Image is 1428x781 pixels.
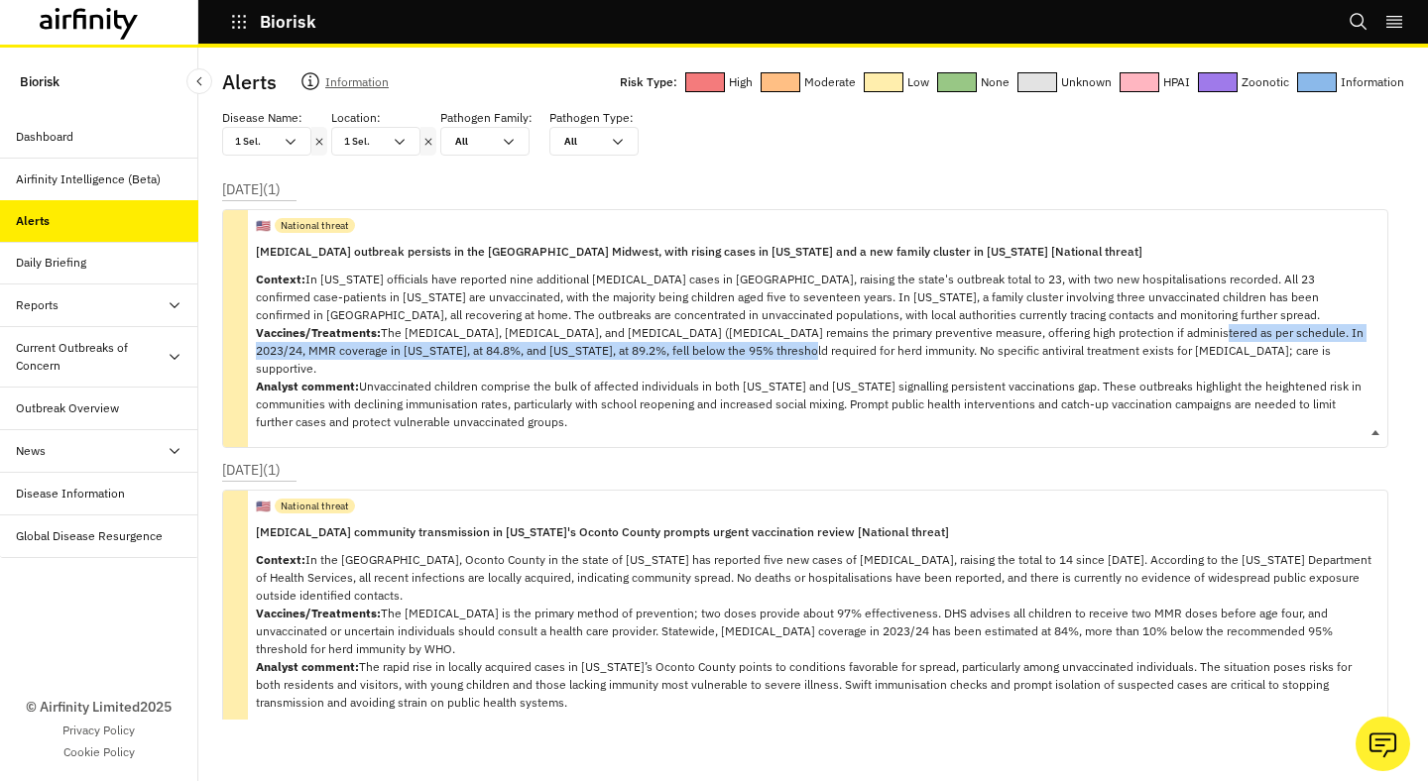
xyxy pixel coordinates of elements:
[1242,71,1289,93] p: Zoonotic
[16,128,73,146] div: Dashboard
[440,109,533,127] p: Pathogen Family :
[256,271,1371,431] p: In [US_STATE] officials have reported nine additional [MEDICAL_DATA] cases in [GEOGRAPHIC_DATA], ...
[1356,717,1410,771] button: Ask our analysts
[1349,5,1368,39] button: Search
[1341,71,1404,93] p: Information
[729,71,753,93] p: High
[16,296,59,314] div: Reports
[907,71,929,93] p: Low
[222,460,281,481] p: [DATE] ( 1 )
[62,722,135,739] a: Privacy Policy
[281,499,349,513] p: National threat
[16,485,125,502] div: Disease Information
[332,128,392,155] div: 1 Sel.
[260,13,316,31] p: Biorisk
[26,697,172,718] p: © Airfinity Limited 2025
[16,442,46,460] div: News
[256,241,1371,263] p: [MEDICAL_DATA] outbreak persists in the [GEOGRAPHIC_DATA] Midwest, with rising cases in [US_STATE...
[256,272,305,286] strong: Context:
[222,109,302,127] p: Disease Name :
[186,68,212,94] button: Close Sidebar
[549,109,634,127] p: Pathogen Type :
[63,743,135,761] a: Cookie Policy
[256,659,359,674] strong: Analyst comment:
[222,67,277,97] p: Alerts
[256,379,359,393] strong: Analyst comment:
[16,527,163,545] div: Global Disease Resurgence
[256,606,381,620] strong: Vaccines/Treatments:
[256,217,271,235] p: 🇺🇸
[256,551,1371,712] p: In the [GEOGRAPHIC_DATA], Oconto County in the state of [US_STATE] has reported five new cases of...
[804,71,856,93] p: Moderate
[16,399,119,417] div: Outbreak Overview
[1061,71,1112,93] p: Unknown
[256,552,305,567] strong: Context:
[325,71,389,99] p: Information
[620,71,677,93] p: Risk Type:
[256,325,381,340] strong: Vaccines/Treatments:
[981,71,1010,93] p: None
[256,521,1371,543] p: [MEDICAL_DATA] community transmission in [US_STATE]'s Oconto County prompts urgent vaccination re...
[223,128,283,155] div: 1 Sel.
[222,179,281,200] p: [DATE] ( 1 )
[331,109,381,127] p: Location :
[16,339,167,375] div: Current Outbreaks of Concern
[16,254,86,272] div: Daily Briefing
[20,63,59,100] p: Biorisk
[230,5,316,39] button: Biorisk
[16,170,161,188] div: Airfinity Intelligence (Beta)
[16,212,50,230] div: Alerts
[281,218,349,233] p: National threat
[256,498,271,515] p: 🇺🇸
[1163,71,1190,93] p: HPAI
